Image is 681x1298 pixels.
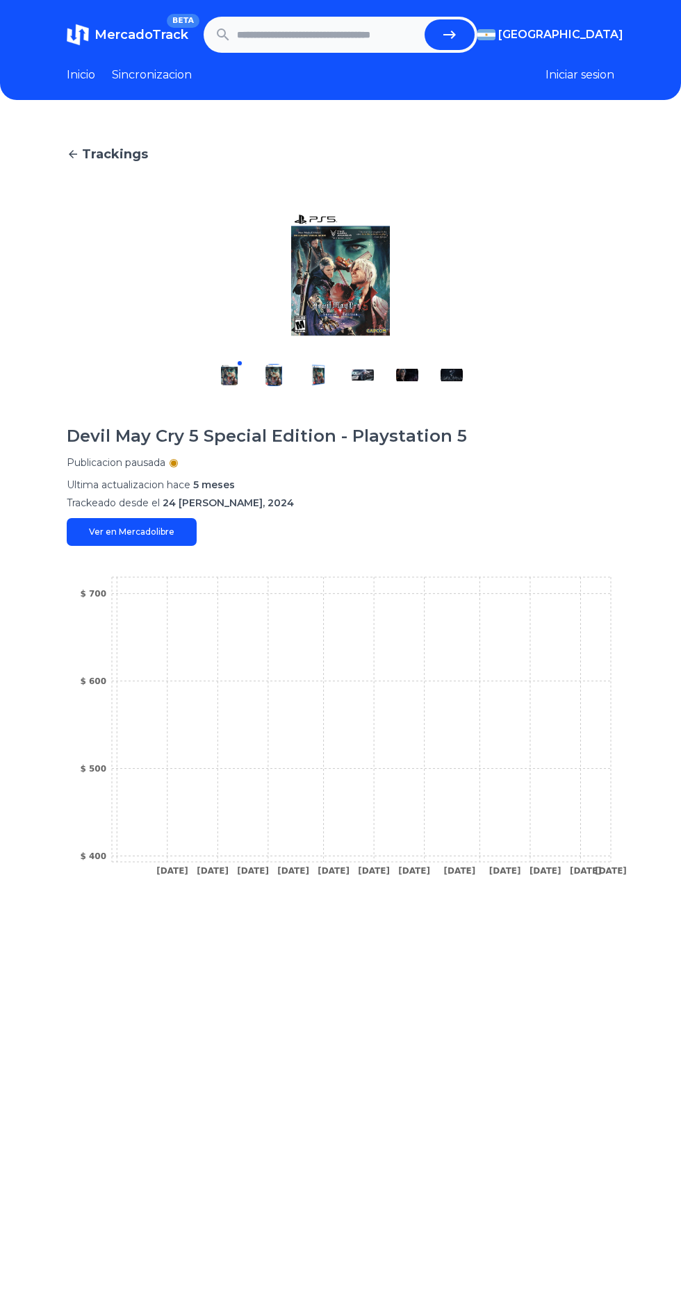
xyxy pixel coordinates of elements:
[570,866,602,876] tspan: [DATE]
[82,144,148,164] span: Trackings
[530,866,561,876] tspan: [DATE]
[595,866,627,876] tspan: [DATE]
[263,364,285,386] img: Devil May Cry 5 Special Edition - Playstation 5
[80,851,106,861] tspan: $ 400
[112,67,192,83] a: Sincronizacion
[67,497,160,509] span: Trackeado desde el
[95,27,188,42] span: MercadoTrack
[67,518,197,546] a: Ver en Mercadolibre
[67,425,467,447] h1: Devil May Cry 5 Special Edition - Playstation 5
[396,364,418,386] img: Devil May Cry 5 Special Edition - Playstation 5
[545,67,614,83] button: Iniciar sesion
[477,26,614,43] button: [GEOGRAPHIC_DATA]
[67,24,188,46] a: MercadoTrackBETA
[477,29,495,40] img: Argentina
[358,866,390,876] tspan: [DATE]
[163,497,294,509] span: 24 [PERSON_NAME], 2024
[444,866,476,876] tspan: [DATE]
[67,144,614,164] a: Trackings
[218,364,240,386] img: Devil May Cry 5 Special Edition - Playstation 5
[398,866,430,876] tspan: [DATE]
[352,364,374,386] img: Devil May Cry 5 Special Edition - Playstation 5
[80,589,106,599] tspan: $ 700
[80,764,106,774] tspan: $ 500
[307,364,329,386] img: Devil May Cry 5 Special Edition - Playstation 5
[193,479,235,491] span: 5 meses
[237,866,269,876] tspan: [DATE]
[498,26,623,43] span: [GEOGRAPHIC_DATA]
[67,67,95,83] a: Inicio
[277,866,309,876] tspan: [DATE]
[156,866,188,876] tspan: [DATE]
[67,456,165,469] p: Publicacion pausada
[67,24,89,46] img: MercadoTrack
[207,208,474,342] img: Devil May Cry 5 Special Edition - Playstation 5
[80,676,106,686] tspan: $ 600
[441,364,463,386] img: Devil May Cry 5 Special Edition - Playstation 5
[318,866,350,876] tspan: [DATE]
[167,14,199,28] span: BETA
[489,866,521,876] tspan: [DATE]
[197,866,229,876] tspan: [DATE]
[67,479,190,491] span: Ultima actualizacion hace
